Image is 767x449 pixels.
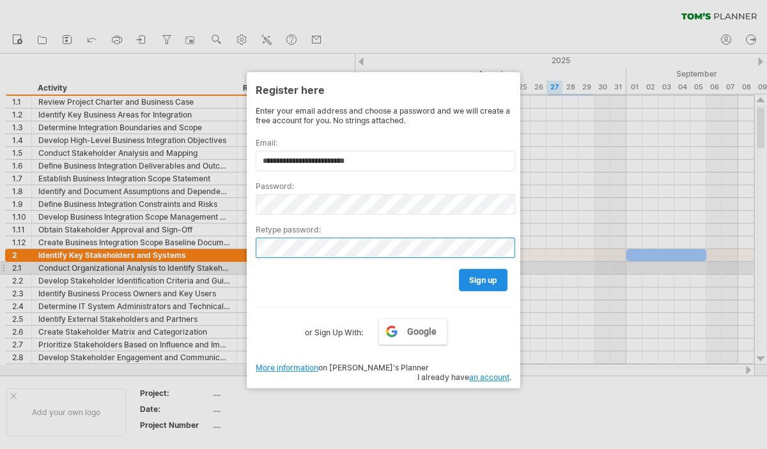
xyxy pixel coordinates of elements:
[256,106,511,125] div: Enter your email address and choose a password and we will create a free account for you. No stri...
[256,363,429,372] span: on [PERSON_NAME]'s Planner
[469,275,497,285] span: sign up
[378,318,447,345] a: Google
[256,78,511,101] div: Register here
[256,363,318,372] a: More information
[417,372,511,382] span: I already have .
[256,181,511,191] label: Password:
[256,138,511,148] label: Email:
[469,372,509,382] a: an account
[459,269,507,291] a: sign up
[256,225,511,234] label: Retype password:
[407,326,437,337] span: Google
[305,318,363,340] label: or Sign Up With:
